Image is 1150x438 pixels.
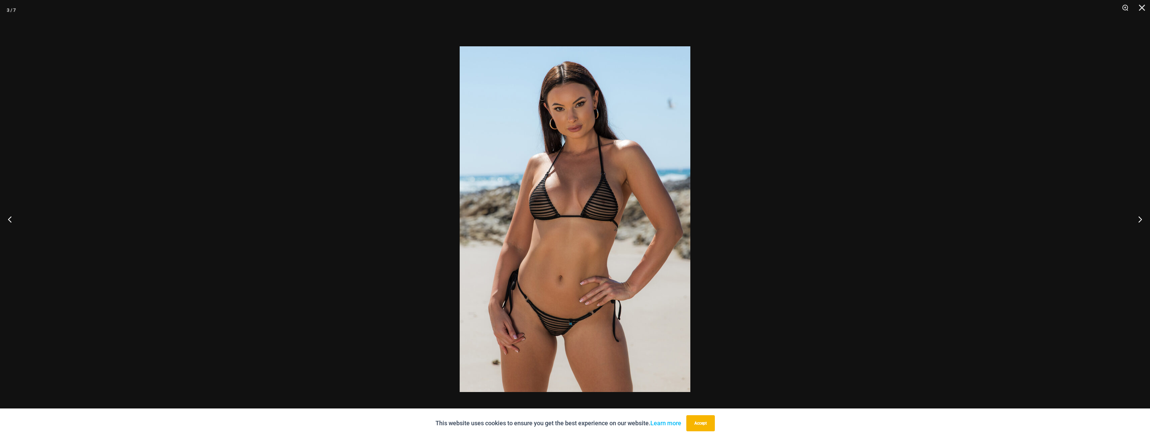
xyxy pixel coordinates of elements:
[435,418,681,428] p: This website uses cookies to ensure you get the best experience on our website.
[7,5,16,15] div: 3 / 7
[460,46,690,392] img: Tide Lines Black 308 Tri Top 470 Thong 01
[650,420,681,427] a: Learn more
[686,415,715,431] button: Accept
[1125,202,1150,236] button: Next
